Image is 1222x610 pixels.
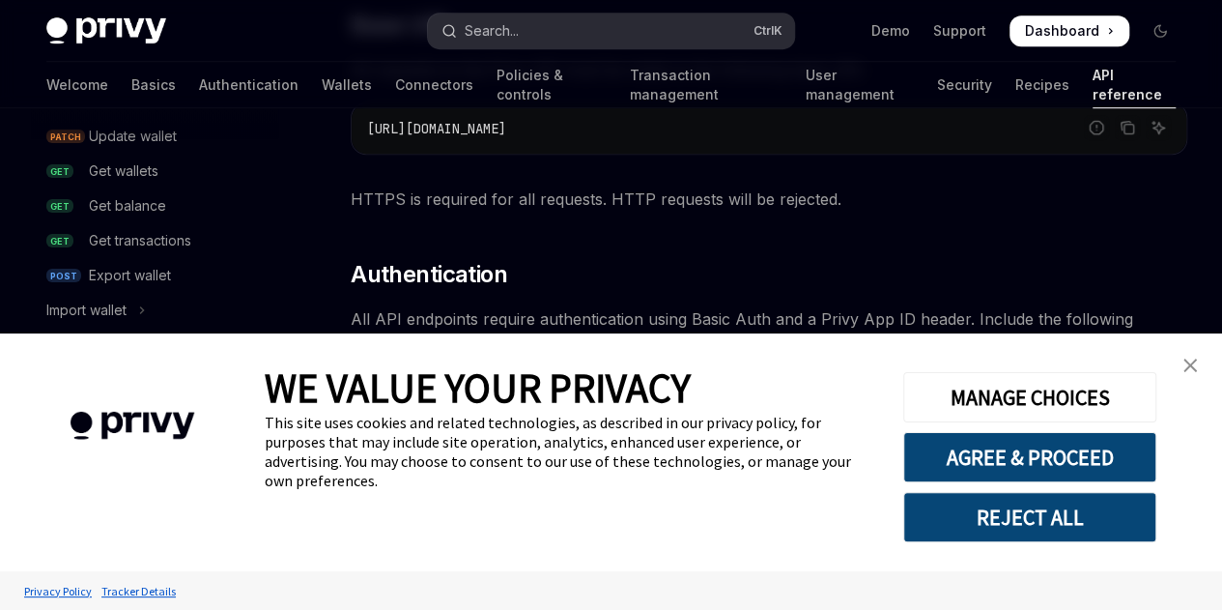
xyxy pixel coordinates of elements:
[31,223,278,258] a: GETGet transactions
[903,372,1156,422] button: MANAGE CHOICES
[351,305,1187,360] span: All API endpoints require authentication using Basic Auth and a Privy App ID header. Include the ...
[1171,346,1209,385] a: close banner
[933,21,986,41] a: Support
[395,62,473,108] a: Connectors
[1145,15,1176,46] button: Toggle dark mode
[465,19,519,43] div: Search...
[806,62,914,108] a: User management
[46,62,108,108] a: Welcome
[89,160,158,183] div: Get wallets
[89,264,171,287] div: Export wallet
[1025,21,1099,41] span: Dashboard
[351,186,1187,213] span: HTTPS is required for all requests. HTTP requests will be rejected.
[46,17,166,44] img: dark logo
[199,62,298,108] a: Authentication
[1115,115,1140,140] button: Copy the contents from the code block
[937,62,992,108] a: Security
[46,269,81,283] span: POST
[29,384,236,468] img: company logo
[31,293,278,328] button: Toggle Import wallet section
[630,62,782,108] a: Transaction management
[322,62,372,108] a: Wallets
[367,120,506,137] span: [URL][DOMAIN_NAME]
[89,229,191,252] div: Get transactions
[19,574,97,608] a: Privacy Policy
[46,234,73,248] span: GET
[1146,115,1171,140] button: Ask AI
[265,363,691,413] span: WE VALUE YOUR PRIVACY
[871,21,910,41] a: Demo
[31,258,278,293] a: POSTExport wallet
[753,23,782,39] span: Ctrl K
[1009,15,1129,46] a: Dashboard
[903,432,1156,482] button: AGREE & PROCEED
[31,189,278,223] a: GETGet balance
[31,328,278,363] a: POSTAuthenticate
[89,194,166,218] div: Get balance
[1183,359,1197,372] img: close banner
[903,492,1156,542] button: REJECT ALL
[46,164,73,179] span: GET
[1093,62,1176,108] a: API reference
[351,259,507,290] span: Authentication
[428,14,794,48] button: Open search
[46,199,73,214] span: GET
[97,574,181,608] a: Tracker Details
[1084,115,1109,140] button: Report incorrect code
[1015,62,1069,108] a: Recipes
[46,299,127,322] div: Import wallet
[31,154,278,189] a: GETGet wallets
[265,413,874,490] div: This site uses cookies and related technologies, as described in our privacy policy, for purposes...
[131,62,176,108] a: Basics
[497,62,607,108] a: Policies & controls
